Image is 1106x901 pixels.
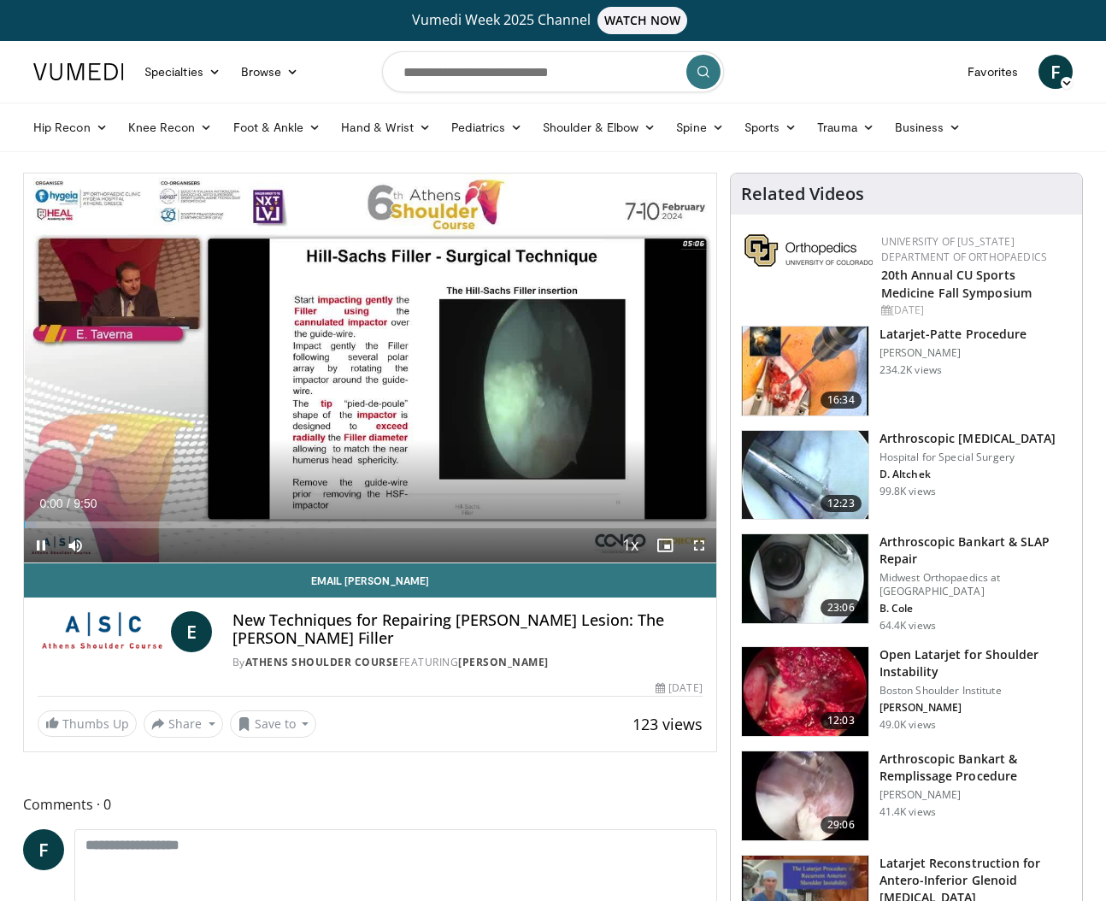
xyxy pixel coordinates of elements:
[741,751,1072,841] a: 29:06 Arthroscopic Bankart & Remplissage Procedure [PERSON_NAME] 41.4K views
[171,611,212,652] a: E
[880,788,1072,802] p: [PERSON_NAME]
[821,712,862,729] span: 12:03
[232,655,703,670] div: By FEATURING
[880,430,1056,447] h3: Arthroscopic [MEDICAL_DATA]
[1038,55,1073,89] a: F
[881,234,1047,264] a: University of [US_STATE] Department of Orthopaedics
[67,497,70,510] span: /
[441,110,532,144] a: Pediatrics
[532,110,666,144] a: Shoulder & Elbow
[744,234,873,267] img: 355603a8-37da-49b6-856f-e00d7e9307d3.png.150x105_q85_autocrop_double_scale_upscale_version-0.2.png
[458,655,549,669] a: [PERSON_NAME]
[232,611,703,648] h4: New Techniques for Repairing [PERSON_NAME] Lesion: The [PERSON_NAME] Filler
[331,110,441,144] a: Hand & Wrist
[880,571,1072,598] p: Midwest Orthopaedics at [GEOGRAPHIC_DATA]
[741,533,1072,633] a: 23:06 Arthroscopic Bankart & SLAP Repair Midwest Orthopaedics at [GEOGRAPHIC_DATA] B. Cole 64.4K ...
[742,751,868,840] img: wolf_3.png.150x105_q85_crop-smart_upscale.jpg
[741,184,864,204] h4: Related Videos
[821,599,862,616] span: 23:06
[807,110,885,144] a: Trauma
[144,710,223,738] button: Share
[58,528,92,562] button: Mute
[880,346,1027,360] p: [PERSON_NAME]
[885,110,972,144] a: Business
[682,528,716,562] button: Fullscreen
[880,485,936,498] p: 99.8K views
[656,680,702,696] div: [DATE]
[597,7,688,34] span: WATCH NOW
[666,110,733,144] a: Spine
[741,646,1072,737] a: 12:03 Open Latarjet for Shoulder Instability Boston Shoulder Institute [PERSON_NAME] 49.0K views
[24,174,716,563] video-js: Video Player
[39,497,62,510] span: 0:00
[134,55,231,89] a: Specialties
[614,528,648,562] button: Playback Rate
[382,51,724,92] input: Search topics, interventions
[742,647,868,736] img: 944938_3.png.150x105_q85_crop-smart_upscale.jpg
[821,392,862,409] span: 16:34
[880,363,942,377] p: 234.2K views
[74,497,97,510] span: 9:50
[734,110,808,144] a: Sports
[24,528,58,562] button: Pause
[880,619,936,633] p: 64.4K views
[245,655,399,669] a: Athens Shoulder Course
[223,110,332,144] a: Foot & Ankle
[38,611,164,652] img: Athens Shoulder Course
[231,55,309,89] a: Browse
[880,684,1072,698] p: Boston Shoulder Institute
[880,326,1027,343] h3: Latarjet-Patte Procedure
[821,816,862,833] span: 29:06
[741,430,1072,521] a: 12:23 Arthroscopic [MEDICAL_DATA] Hospital for Special Surgery D. Altchek 99.8K views
[36,7,1070,34] a: Vumedi Week 2025 ChannelWATCH NOW
[881,267,1032,301] a: 20th Annual CU Sports Medicine Fall Symposium
[742,327,868,415] img: 617583_3.png.150x105_q85_crop-smart_upscale.jpg
[648,528,682,562] button: Enable picture-in-picture mode
[118,110,223,144] a: Knee Recon
[881,303,1068,318] div: [DATE]
[880,533,1072,568] h3: Arthroscopic Bankart & SLAP Repair
[230,710,317,738] button: Save to
[23,829,64,870] a: F
[880,450,1056,464] p: Hospital for Special Surgery
[821,495,862,512] span: 12:23
[23,793,717,816] span: Comments 0
[957,55,1028,89] a: Favorites
[23,110,118,144] a: Hip Recon
[741,326,1072,416] a: 16:34 Latarjet-Patte Procedure [PERSON_NAME] 234.2K views
[24,563,716,598] a: Email [PERSON_NAME]
[632,714,703,734] span: 123 views
[24,521,716,528] div: Progress Bar
[880,646,1072,680] h3: Open Latarjet for Shoulder Instability
[38,710,137,737] a: Thumbs Up
[880,751,1072,785] h3: Arthroscopic Bankart & Remplissage Procedure
[880,718,936,732] p: 49.0K views
[880,701,1072,715] p: [PERSON_NAME]
[880,602,1072,615] p: B. Cole
[880,468,1056,481] p: D. Altchek
[742,534,868,623] img: cole_0_3.png.150x105_q85_crop-smart_upscale.jpg
[880,805,936,819] p: 41.4K views
[742,431,868,520] img: 10039_3.png.150x105_q85_crop-smart_upscale.jpg
[33,63,124,80] img: VuMedi Logo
